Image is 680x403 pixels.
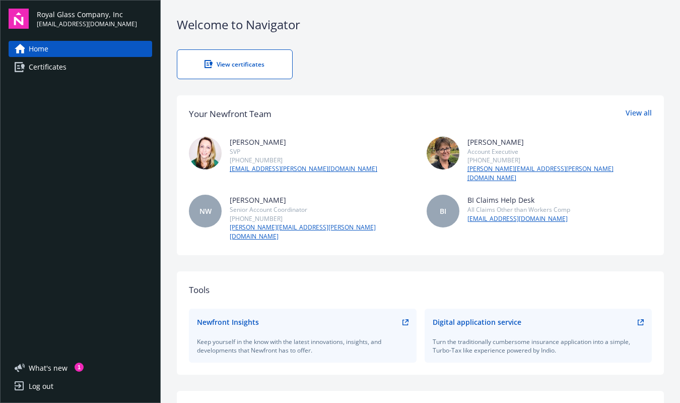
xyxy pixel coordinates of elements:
[9,59,152,75] a: Certificates
[199,206,212,216] span: NW
[9,363,84,373] button: What's new1
[197,317,259,327] div: Newfront Insights
[230,164,377,174] a: [EMAIL_ADDRESS][PERSON_NAME][DOMAIN_NAME]
[467,205,570,214] div: All Claims Other than Workers Comp
[230,205,415,214] div: Senior Account Coordinator
[29,59,66,75] span: Certificates
[427,137,459,169] img: photo
[9,41,152,57] a: Home
[37,9,152,29] button: Royal Glass Company, Inc[EMAIL_ADDRESS][DOMAIN_NAME]
[433,317,521,327] div: Digital application service
[177,49,293,79] a: View certificates
[230,147,377,156] div: SVP
[197,60,272,69] div: View certificates
[467,195,570,205] div: BI Claims Help Desk
[230,223,415,241] a: [PERSON_NAME][EMAIL_ADDRESS][PERSON_NAME][DOMAIN_NAME]
[189,137,222,169] img: photo
[29,41,48,57] span: Home
[626,107,652,121] a: View all
[37,9,137,20] span: Royal Glass Company, Inc
[467,214,570,223] a: [EMAIL_ADDRESS][DOMAIN_NAME]
[189,283,652,297] div: Tools
[29,363,67,373] span: What ' s new
[177,16,664,33] div: Welcome to Navigator
[467,137,652,147] div: [PERSON_NAME]
[230,195,415,205] div: [PERSON_NAME]
[37,20,137,29] span: [EMAIL_ADDRESS][DOMAIN_NAME]
[29,378,53,394] div: Log out
[230,156,377,164] div: [PHONE_NUMBER]
[467,164,652,183] a: [PERSON_NAME][EMAIL_ADDRESS][PERSON_NAME][DOMAIN_NAME]
[467,147,652,156] div: Account Executive
[75,363,84,372] div: 1
[197,337,409,355] div: Keep yourself in the know with the latest innovations, insights, and developments that Newfront h...
[189,107,271,121] div: Your Newfront Team
[440,206,446,216] span: BI
[467,156,652,164] div: [PHONE_NUMBER]
[230,214,415,223] div: [PHONE_NUMBER]
[9,9,29,29] img: navigator-logo.svg
[230,137,377,147] div: [PERSON_NAME]
[433,337,644,355] div: Turn the traditionally cumbersome insurance application into a simple, Turbo-Tax like experience ...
